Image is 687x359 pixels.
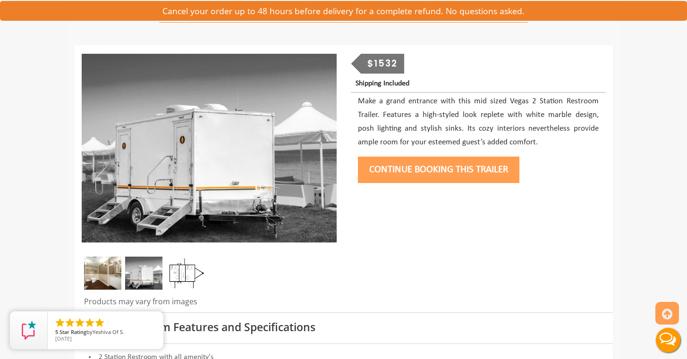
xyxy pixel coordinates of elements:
span: by [55,329,156,336]
span: Star Rating [59,328,86,335]
img: Review Rating [19,321,38,340]
img: Side view of two station restroom trailer with separate doors for males and females [82,54,337,242]
a: Continue Booking this trailer [358,165,519,175]
img: Inside of complete restroom with a stall and mirror [84,257,121,290]
button: Continue Booking this trailer [358,157,519,183]
div: $1532 [361,54,404,74]
li:  [74,317,85,328]
li:  [64,317,76,328]
span: Yeshiva Of S. [93,328,124,335]
span: [DATE] [55,335,72,342]
button: Live Chat [649,321,687,359]
li:  [54,317,66,328]
p: Make a grand entrance with this mid sized Vegas 2 Station Restroom Trailer. Features a high-style... [358,95,599,150]
img: Floor Plan of 2 station restroom with sink and toilet [167,257,204,290]
p: Shipping Included [356,77,605,90]
li:  [84,317,95,328]
div: Products may vary from images [82,296,337,312]
li:  [94,317,105,328]
span: 5 [55,328,58,335]
img: Side view of two station restroom trailer with separate doors for males and females [125,257,162,290]
h3: Mobile Restroom Features and Specifications [82,321,606,333]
